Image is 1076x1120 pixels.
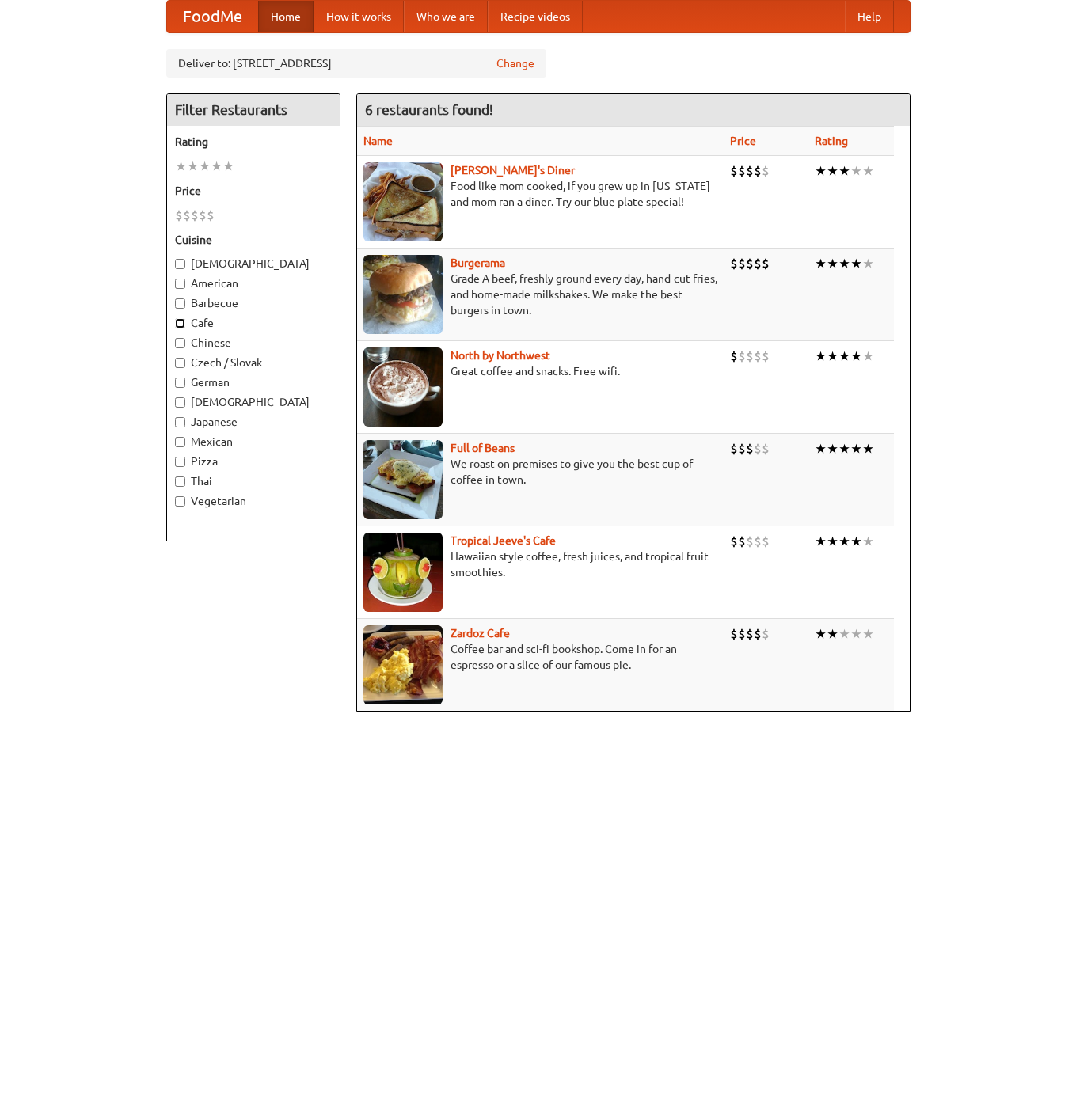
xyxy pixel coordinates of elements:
[746,533,754,550] li: $
[850,533,862,550] li: ★
[175,374,332,390] label: German
[730,440,738,457] li: $
[363,162,443,241] img: sallys.jpg
[815,440,827,457] li: ★
[175,434,332,450] label: Mexican
[175,454,332,469] label: Pizza
[183,207,191,224] li: $
[827,347,838,365] li: ★
[754,533,762,550] li: $
[862,440,874,457] li: ★
[222,158,234,175] li: ★
[827,162,838,180] li: ★
[838,440,850,457] li: ★
[451,627,510,640] a: Zardoz Cafe
[862,533,874,550] li: ★
[815,533,827,550] li: ★
[187,158,199,175] li: ★
[175,493,332,509] label: Vegetarian
[838,347,850,365] li: ★
[175,473,332,489] label: Thai
[363,178,717,210] p: Food like mom cooked, if you grew up in [US_STATE] and mom ran a diner. Try our blue plate special!
[738,162,746,180] li: $
[838,625,850,643] li: ★
[363,641,717,673] p: Coffee bar and sci-fi bookshop. Come in for an espresso or a slice of our famous pie.
[862,347,874,365] li: ★
[199,158,211,175] li: ★
[175,158,187,175] li: ★
[730,255,738,272] li: $
[730,162,738,180] li: $
[167,1,258,32] a: FoodMe
[815,625,827,643] li: ★
[845,1,894,32] a: Help
[738,255,746,272] li: $
[730,135,756,147] a: Price
[738,625,746,643] li: $
[175,414,332,430] label: Japanese
[451,442,515,454] a: Full of Beans
[363,363,717,379] p: Great coffee and snacks. Free wifi.
[175,476,185,487] input: Thai
[838,162,850,180] li: ★
[738,440,746,457] li: $
[191,207,199,224] li: $
[404,1,488,32] a: Who we are
[754,255,762,272] li: $
[738,347,746,365] li: $
[175,259,185,269] input: [DEMOGRAPHIC_DATA]
[850,347,862,365] li: ★
[762,533,770,550] li: $
[175,394,332,410] label: [DEMOGRAPHIC_DATA]
[175,318,185,328] input: Cafe
[451,256,505,269] a: Burgerama
[363,135,393,147] a: Name
[175,256,332,271] label: [DEMOGRAPHIC_DATA]
[850,625,862,643] li: ★
[754,625,762,643] li: $
[754,162,762,180] li: $
[827,440,838,457] li: ★
[211,158,222,175] li: ★
[451,164,575,177] b: [PERSON_NAME]'s Diner
[175,232,332,248] h5: Cuisine
[175,335,332,351] label: Chinese
[175,315,332,331] label: Cafe
[175,358,185,368] input: Czech / Slovak
[207,207,215,224] li: $
[175,295,332,311] label: Barbecue
[363,271,717,318] p: Grade A beef, freshly ground every day, hand-cut fries, and home-made milkshakes. We make the bes...
[175,134,332,150] h5: Rating
[754,347,762,365] li: $
[762,440,770,457] li: $
[762,255,770,272] li: $
[363,549,717,580] p: Hawaiian style coffee, fresh juices, and tropical fruit smoothies.
[363,456,717,488] p: We roast on premises to give you the best cup of coffee in town.
[754,440,762,457] li: $
[746,347,754,365] li: $
[175,417,185,427] input: Japanese
[363,625,443,704] img: zardoz.jpg
[815,162,827,180] li: ★
[451,534,556,547] a: Tropical Jeeve's Cafe
[175,298,185,309] input: Barbecue
[730,533,738,550] li: $
[862,625,874,643] li: ★
[815,135,848,147] a: Rating
[746,625,754,643] li: $
[175,355,332,370] label: Czech / Slovak
[738,533,746,550] li: $
[199,207,207,224] li: $
[762,162,770,180] li: $
[827,625,838,643] li: ★
[175,183,332,199] h5: Price
[838,533,850,550] li: ★
[175,207,183,224] li: $
[363,533,443,612] img: jeeves.jpg
[862,162,874,180] li: ★
[363,440,443,519] img: beans.jpg
[730,625,738,643] li: $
